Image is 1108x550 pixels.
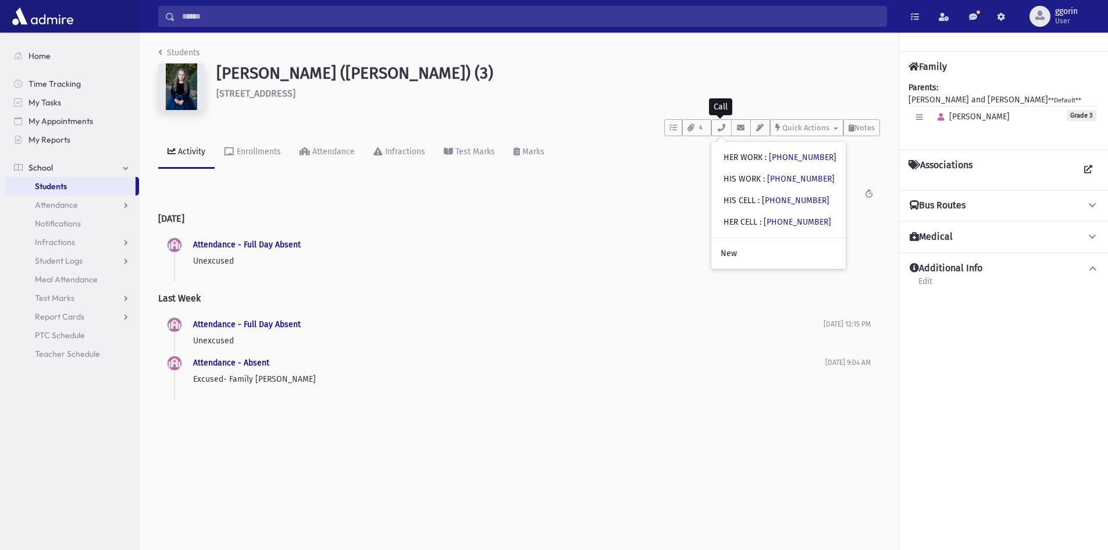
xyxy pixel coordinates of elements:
[35,218,81,229] span: Notifications
[28,162,53,173] span: School
[764,217,831,227] a: [PHONE_NUMBER]
[724,173,835,185] div: HIS WORK
[28,51,51,61] span: Home
[35,330,85,340] span: PTC Schedule
[216,63,880,83] h1: [PERSON_NAME] ([PERSON_NAME]) (3)
[158,283,880,313] h2: Last Week
[176,147,205,157] div: Activity
[5,47,139,65] a: Home
[35,293,74,303] span: Test Marks
[909,83,938,93] b: Parents:
[28,134,70,145] span: My Reports
[193,255,871,267] p: Unexcused
[5,326,139,345] a: PTC Schedule
[28,79,81,89] span: Time Tracking
[910,231,953,243] h4: Medical
[1067,110,1096,121] span: Grade 3
[364,136,434,169] a: Infractions
[770,119,843,136] button: Quick Actions
[909,81,1099,140] div: [PERSON_NAME] and [PERSON_NAME]
[158,204,880,233] h2: [DATE]
[709,98,732,115] div: Call
[158,47,200,63] nav: breadcrumb
[724,151,836,164] div: HER WORK
[35,311,84,322] span: Report Cards
[5,158,139,177] a: School
[35,349,100,359] span: Teacher Schedule
[763,174,765,184] span: :
[909,159,972,180] h4: Associations
[5,177,136,196] a: Students
[383,147,425,157] div: Infractions
[434,136,504,169] a: Test Marks
[193,335,824,347] p: Unexcused
[290,136,364,169] a: Attendance
[909,231,1099,243] button: Medical
[5,251,139,270] a: Student Logs
[5,307,139,326] a: Report Cards
[1078,159,1099,180] a: View all Associations
[5,130,139,149] a: My Reports
[1055,7,1078,16] span: ggorin
[28,116,93,126] span: My Appointments
[932,112,1010,122] span: [PERSON_NAME]
[854,123,875,132] span: Notes
[909,262,1099,275] button: Additional Info
[215,136,290,169] a: Enrollments
[5,196,139,214] a: Attendance
[769,152,836,162] a: [PHONE_NUMBER]
[5,289,139,307] a: Test Marks
[158,48,200,58] a: Students
[504,136,554,169] a: Marks
[758,196,760,205] span: :
[234,147,281,157] div: Enrollments
[696,123,706,133] span: 4
[5,214,139,233] a: Notifications
[5,93,139,112] a: My Tasks
[158,136,215,169] a: Activity
[767,174,835,184] a: [PHONE_NUMBER]
[782,123,829,132] span: Quick Actions
[35,237,75,247] span: Infractions
[762,196,829,205] a: [PHONE_NUMBER]
[310,147,355,157] div: Attendance
[453,147,495,157] div: Test Marks
[825,359,871,367] span: [DATE] 9:04 AM
[724,216,831,228] div: HER CELL
[216,88,880,99] h6: [STREET_ADDRESS]
[175,6,886,27] input: Search
[5,233,139,251] a: Infractions
[35,256,83,266] span: Student Logs
[5,112,139,130] a: My Appointments
[5,345,139,363] a: Teacher Schedule
[910,262,982,275] h4: Additional Info
[824,320,871,328] span: [DATE] 12:15 PM
[35,274,98,285] span: Meal Attendance
[909,200,1099,212] button: Bus Routes
[711,243,846,264] a: New
[5,74,139,93] a: Time Tracking
[193,373,825,385] p: Excused- Family [PERSON_NAME]
[760,217,761,227] span: :
[909,61,947,72] h4: Family
[520,147,544,157] div: Marks
[5,270,139,289] a: Meal Attendance
[910,200,966,212] h4: Bus Routes
[35,200,78,210] span: Attendance
[9,5,76,28] img: AdmirePro
[1055,16,1078,26] span: User
[35,181,67,191] span: Students
[918,275,933,296] a: Edit
[843,119,880,136] button: Notes
[765,152,767,162] span: :
[28,97,61,108] span: My Tasks
[193,240,301,250] a: Attendance - Full Day Absent
[724,194,829,207] div: HIS CELL
[193,358,269,368] a: Attendance - Absent
[193,320,301,329] a: Attendance - Full Day Absent
[682,119,711,136] button: 4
